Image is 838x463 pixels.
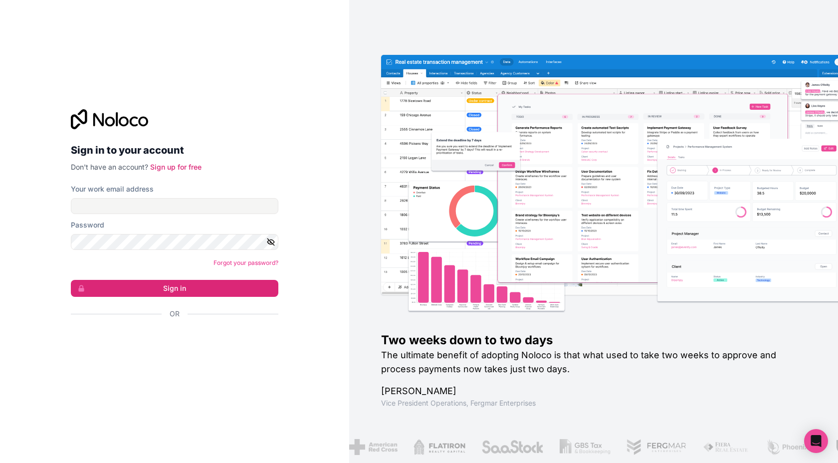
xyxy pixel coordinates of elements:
span: Or [170,309,180,319]
img: /assets/american-red-cross-BAupjrZR.png [349,439,398,455]
img: /assets/fergmar-CudnrXN5.png [627,439,687,455]
a: Sign up for free [150,163,202,171]
div: Open Intercom Messenger [804,429,828,453]
input: Email address [71,198,278,214]
h2: Sign in to your account [71,141,278,159]
button: Sign in [71,280,278,297]
img: /assets/gbstax-C-GtDUiK.png [560,439,611,455]
h2: The ultimate benefit of adopting Noloco is that what used to take two weeks to approve and proces... [381,348,806,376]
label: Password [71,220,104,230]
span: Don't have an account? [71,163,148,171]
h1: Two weeks down to two days [381,332,806,348]
label: Your work email address [71,184,154,194]
img: /assets/saastock-C6Zbiodz.png [481,439,544,455]
a: Forgot your password? [213,259,278,266]
iframe: Botón Iniciar sesión con Google [66,330,275,352]
h1: Vice President Operations , Fergmar Enterprises [381,398,806,408]
img: /assets/phoenix-BREaitsQ.png [766,439,820,455]
img: /assets/flatiron-C8eUkumj.png [414,439,465,455]
img: /assets/fiera-fwj2N5v4.png [703,439,750,455]
h1: [PERSON_NAME] [381,384,806,398]
input: Password [71,234,278,250]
